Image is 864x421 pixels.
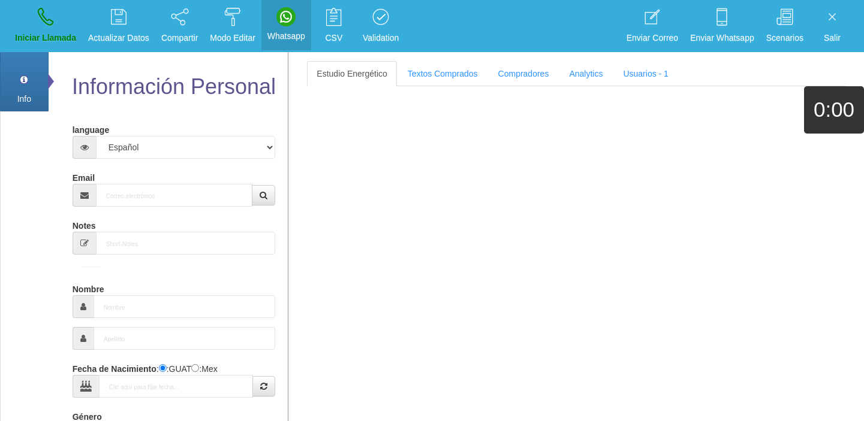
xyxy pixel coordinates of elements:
a: Modo Editar [206,4,259,49]
p: Actualizar Datos [88,31,149,45]
a: Compradores [489,61,559,86]
p: Whatsapp [267,29,305,43]
a: Scenarios [762,4,808,49]
p: Compartir [161,31,198,45]
input: Correo electrónico [96,184,253,207]
label: language [73,120,109,136]
a: Estudio Energético [307,61,397,86]
a: Enviar Whatsapp [686,4,758,49]
a: Compartir [157,4,202,49]
input: :Yuca-Mex [191,364,199,372]
a: Analytics [559,61,612,86]
p: Enviar Whatsapp [690,31,754,45]
p: Validation [363,31,399,45]
a: Salir [811,4,853,49]
a: Usuarios - 1 [613,61,678,86]
a: Iniciar Llamada [11,4,80,49]
div: : :GUAT :Mex [73,359,276,398]
input: :Quechi GUAT [159,364,167,372]
p: Scenarios [766,31,803,45]
label: Notes [73,216,96,232]
label: Nombre [73,279,104,295]
input: Nombre [94,295,276,318]
label: Email [73,168,95,184]
p: Iniciar Llamada [15,31,76,45]
input: Short-Notes [96,232,276,255]
a: Whatsapp [263,4,309,47]
p: Enviar Correo [627,31,678,45]
a: Validation [359,4,403,49]
label: Fecha de Nacimiento [73,359,156,375]
p: Salir [815,31,849,45]
a: Enviar Correo [622,4,682,49]
p: CSV [317,31,351,45]
a: Textos Comprados [398,61,487,86]
a: CSV [313,4,355,49]
input: Apellido [94,327,276,350]
p: Modo Editar [210,31,255,45]
a: Actualizar Datos [84,4,153,49]
h2: Información Personal [70,75,279,99]
h1: 0:00 [804,98,864,122]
